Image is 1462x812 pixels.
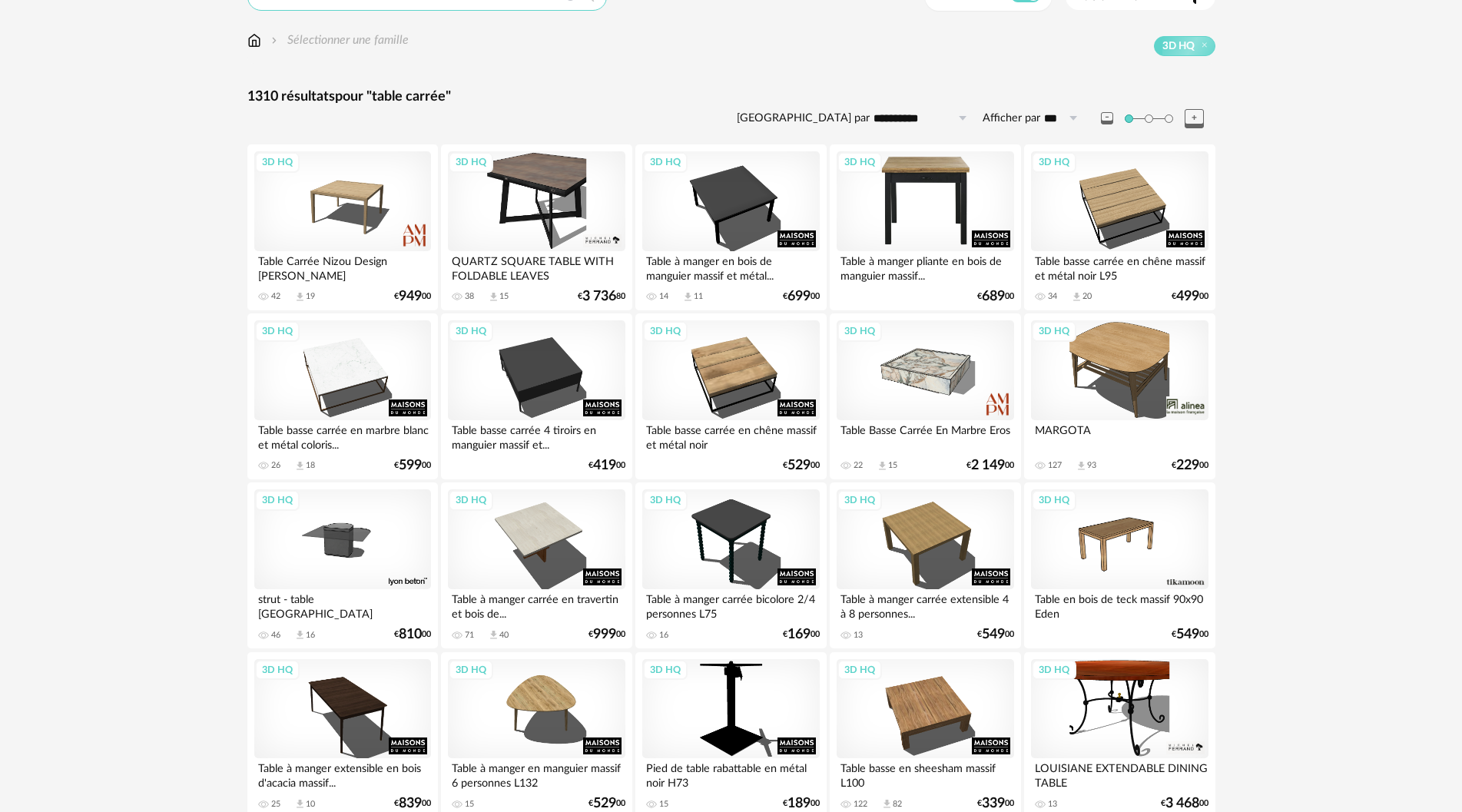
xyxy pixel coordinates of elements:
div: 3D HQ [255,490,300,510]
div: 13 [1048,799,1057,810]
img: svg+xml;base64,PHN2ZyB3aWR0aD0iMTYiIGhlaWdodD0iMTYiIHZpZXdCb3g9IjAgMCAxNiAxNiIgZmlsbD0ibm9uZSIgeG... [268,31,280,49]
div: 20 [1082,291,1092,302]
a: 3D HQ Table basse carrée en marbre blanc et métal coloris... 26 Download icon 18 €59900 [247,313,438,479]
div: 16 [659,630,668,641]
div: 14 [659,291,668,302]
div: MARGOTA [1031,420,1208,451]
span: 999 [593,629,616,640]
div: 3D HQ [643,490,688,510]
div: 3D HQ [1032,490,1076,510]
div: € 00 [1172,291,1208,302]
div: Table à manger carrée en travertin et bois de... [448,589,625,620]
div: € 00 [588,798,625,809]
span: 169 [787,629,811,640]
div: € 00 [977,629,1014,640]
div: € 00 [1172,629,1208,640]
a: 3D HQ Table Carrée Nizou Design [PERSON_NAME] 42 Download icon 19 €94900 [247,144,438,310]
div: 22 [854,460,863,471]
span: Download icon [294,291,306,303]
a: 3D HQ Table à manger en bois de manguier massif et métal... 14 Download icon 11 €69900 [635,144,826,310]
div: Table basse en sheesham massif L100 [837,758,1013,789]
a: 3D HQ Table en bois de teck massif 90x90 Eden €54900 [1024,482,1215,648]
div: Table basse carrée en chêne massif et métal noir [642,420,819,451]
div: 82 [893,799,902,810]
span: 699 [787,291,811,302]
span: Download icon [294,460,306,472]
div: € 00 [394,291,431,302]
div: Table basse carrée en chêne massif et métal noir L95 [1031,251,1208,282]
div: 15 [659,799,668,810]
div: 3D HQ [643,660,688,680]
label: Afficher par [983,111,1040,126]
span: 949 [399,291,422,302]
div: 3D HQ [449,152,493,172]
div: 18 [306,460,315,471]
div: 42 [271,291,280,302]
a: 3D HQ Table à manger carrée extensible 4 à 8 personnes... 13 €54900 [830,482,1020,648]
div: 71 [465,630,474,641]
span: Download icon [877,460,888,472]
div: 3D HQ [449,660,493,680]
a: 3D HQ Table à manger pliante en bois de manguier massif... €68900 [830,144,1020,310]
span: Download icon [488,291,499,303]
span: Download icon [1071,291,1082,303]
div: 3D HQ [837,660,882,680]
div: 38 [465,291,474,302]
img: svg+xml;base64,PHN2ZyB3aWR0aD0iMTYiIGhlaWdodD0iMTciIHZpZXdCb3g9IjAgMCAxNiAxNyIgZmlsbD0ibm9uZSIgeG... [247,31,261,49]
div: 40 [499,630,509,641]
div: 3D HQ [449,321,493,341]
span: 419 [593,460,616,471]
div: 3D HQ [837,321,882,341]
span: 2 149 [971,460,1005,471]
div: Table basse carrée 4 tiroirs en manguier massif et... [448,420,625,451]
div: Pied de table rabattable en métal noir H73 [642,758,819,789]
a: 3D HQ strut - table [GEOGRAPHIC_DATA] 46 Download icon 16 €81000 [247,482,438,648]
a: 3D HQ Table Basse Carrée En Marbre Eros 22 Download icon 15 €2 14900 [830,313,1020,479]
div: Table à manger pliante en bois de manguier massif... [837,251,1013,282]
span: 339 [982,798,1005,809]
div: 10 [306,799,315,810]
div: 127 [1048,460,1062,471]
div: 3D HQ [1032,660,1076,680]
div: € 00 [394,798,431,809]
div: 16 [306,630,315,641]
div: Table à manger carrée bicolore 2/4 personnes L75 [642,589,819,620]
div: 3D HQ [837,152,882,172]
div: 15 [499,291,509,302]
div: € 00 [394,460,431,471]
a: 3D HQ Table basse carrée en chêne massif et métal noir €52900 [635,313,826,479]
div: € 00 [977,798,1014,809]
span: 229 [1176,460,1199,471]
div: € 00 [783,460,820,471]
span: 3 468 [1165,798,1199,809]
div: € 00 [394,629,431,640]
div: € 00 [588,629,625,640]
a: 3D HQ Table à manger carrée en travertin et bois de... 71 Download icon 40 €99900 [441,482,632,648]
div: 122 [854,799,867,810]
div: 3D HQ [1032,321,1076,341]
label: [GEOGRAPHIC_DATA] par [737,111,870,126]
span: Download icon [682,291,694,303]
div: QUARTZ SQUARE TABLE WITH FOLDABLE LEAVES [448,251,625,282]
div: € 00 [783,798,820,809]
span: 529 [593,798,616,809]
div: € 00 [966,460,1014,471]
a: 3D HQ Table basse carrée en chêne massif et métal noir L95 34 Download icon 20 €49900 [1024,144,1215,310]
div: 93 [1087,460,1096,471]
div: Table à manger carrée extensible 4 à 8 personnes... [837,589,1013,620]
span: 810 [399,629,422,640]
span: Download icon [1076,460,1087,472]
span: 689 [982,291,1005,302]
div: € 00 [1161,798,1208,809]
span: Download icon [294,629,306,641]
div: Sélectionner une famille [268,31,409,49]
a: 3D HQ MARGOTA 127 Download icon 93 €22900 [1024,313,1215,479]
div: € 00 [783,291,820,302]
a: 3D HQ Table basse carrée 4 tiroirs en manguier massif et... €41900 [441,313,632,479]
div: 25 [271,799,280,810]
div: Table à manger en manguier massif 6 personnes L132 [448,758,625,789]
div: 19 [306,291,315,302]
div: 3D HQ [255,152,300,172]
div: 46 [271,630,280,641]
div: € 80 [578,291,625,302]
